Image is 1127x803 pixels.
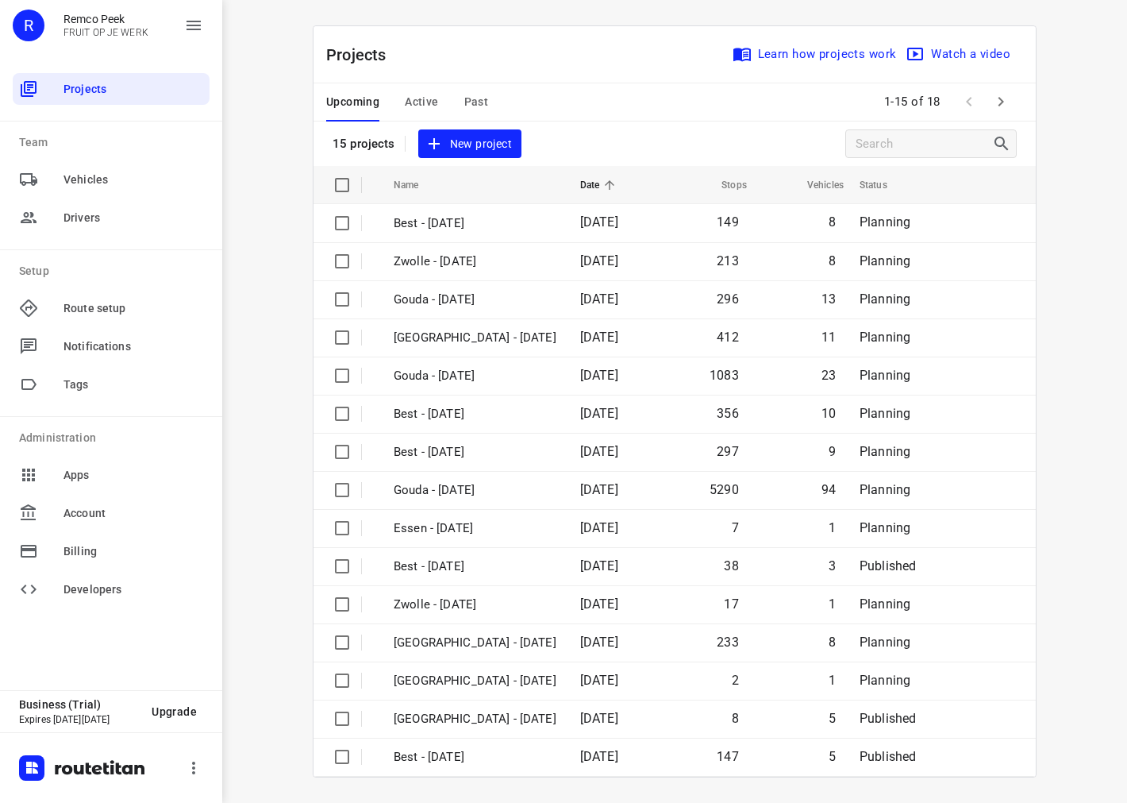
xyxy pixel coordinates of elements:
[394,710,556,728] p: Gemeente Rotterdam - Thursday
[985,86,1017,118] span: Next Page
[394,443,556,461] p: Best - Tuesday
[856,132,992,156] input: Search projects
[63,467,203,484] span: Apps
[860,253,910,268] span: Planning
[821,330,836,345] span: 11
[63,13,148,25] p: Remco Peek
[732,673,739,688] span: 2
[13,330,210,362] div: Notifications
[13,164,210,195] div: Vehicles
[428,134,512,154] span: New project
[19,714,139,725] p: Expires [DATE][DATE]
[326,92,379,112] span: Upcoming
[394,291,556,309] p: Gouda - Friday
[139,697,210,726] button: Upgrade
[724,596,738,612] span: 17
[580,635,618,650] span: [DATE]
[580,176,621,195] span: Date
[394,176,440,195] span: Name
[732,711,739,726] span: 8
[63,81,203,98] span: Projects
[13,535,210,567] div: Billing
[326,43,399,67] p: Projects
[13,292,210,324] div: Route setup
[19,134,210,151] p: Team
[878,85,947,119] span: 1-15 of 18
[333,137,395,151] p: 15 projects
[580,482,618,497] span: [DATE]
[19,430,210,446] p: Administration
[394,214,556,233] p: Best - [DATE]
[63,338,203,355] span: Notifications
[580,711,618,726] span: [DATE]
[860,558,917,573] span: Published
[860,368,910,383] span: Planning
[860,673,910,688] span: Planning
[580,291,618,307] span: [DATE]
[829,749,836,764] span: 5
[701,176,747,195] span: Stops
[580,368,618,383] span: [DATE]
[580,406,618,421] span: [DATE]
[860,596,910,612] span: Planning
[717,444,739,459] span: 297
[394,329,556,347] p: Zwolle - Thursday
[13,202,210,234] div: Drivers
[418,129,521,159] button: New project
[394,367,556,385] p: Gouda - Thursday
[860,291,910,307] span: Planning
[860,520,910,535] span: Planning
[580,596,618,612] span: [DATE]
[580,214,618,230] span: [DATE]
[860,444,910,459] span: Planning
[860,749,917,764] span: Published
[580,444,618,459] span: [DATE]
[717,330,739,345] span: 412
[394,672,556,690] p: Antwerpen - Thursday
[860,176,908,195] span: Status
[63,581,203,598] span: Developers
[394,596,556,614] p: Zwolle - Friday
[724,558,738,573] span: 38
[13,10,44,41] div: R
[13,573,210,605] div: Developers
[821,482,836,497] span: 94
[63,505,203,522] span: Account
[19,263,210,280] p: Setup
[580,520,618,535] span: [DATE]
[717,291,739,307] span: 296
[717,635,739,650] span: 233
[829,253,836,268] span: 8
[580,673,618,688] span: [DATE]
[717,406,739,421] span: 356
[710,482,739,497] span: 5290
[860,482,910,497] span: Planning
[953,86,985,118] span: Previous Page
[710,368,739,383] span: 1083
[580,558,618,573] span: [DATE]
[717,253,739,268] span: 213
[19,698,139,711] p: Business (Trial)
[63,210,203,226] span: Drivers
[580,330,618,345] span: [DATE]
[394,748,556,766] p: Best - Thursday
[580,749,618,764] span: [DATE]
[63,376,203,393] span: Tags
[394,634,556,652] p: Zwolle - Thursday
[394,405,556,423] p: Best - Thursday
[63,27,148,38] p: FRUIT OP JE WERK
[63,300,203,317] span: Route setup
[992,134,1016,153] div: Search
[821,291,836,307] span: 13
[63,543,203,560] span: Billing
[717,214,739,230] span: 149
[860,635,910,650] span: Planning
[717,749,739,764] span: 147
[394,519,556,538] p: Essen - Friday
[829,673,836,688] span: 1
[13,73,210,105] div: Projects
[394,481,556,500] p: Gouda - Monday
[13,497,210,529] div: Account
[464,92,489,112] span: Past
[829,711,836,726] span: 5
